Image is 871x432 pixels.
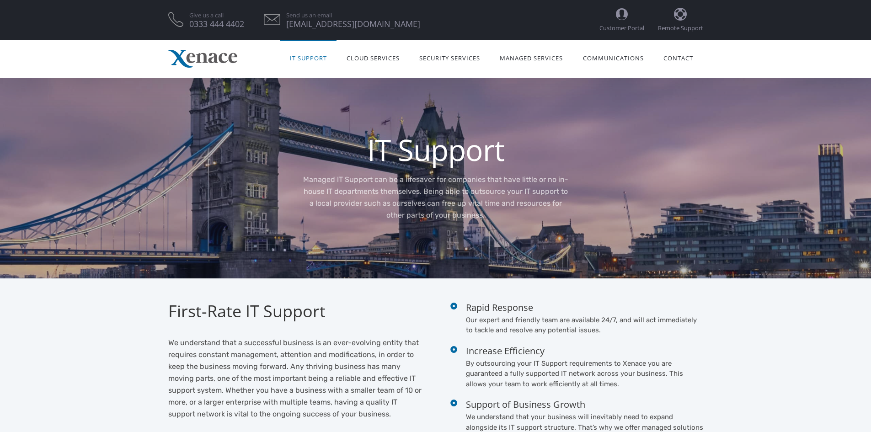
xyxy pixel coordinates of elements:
[302,174,569,221] p: Managed IT Support can be a lifesaver for companies that have little or no in-house IT department...
[466,301,703,314] h4: Rapid Response
[466,358,703,389] p: By outsourcing your IT Support requirements to Xenace you are guaranteed a fully supported IT net...
[573,43,653,72] a: Communications
[653,43,703,72] a: Contact
[286,21,420,27] span: [EMAIL_ADDRESS][DOMAIN_NAME]
[466,345,703,357] h4: Increase Efficiency
[189,21,244,27] span: 0333 444 4402
[466,398,703,411] h4: Support of Business Growth
[286,12,420,18] span: Send us an email
[189,12,244,18] span: Give us a call
[466,315,703,336] p: Our expert and friendly team are available 24/7, and will act immediately to tackle and resolve a...
[168,50,237,68] img: Xenace
[302,135,569,165] h1: IT Support
[168,338,422,418] span: We understand that a successful business is an ever-evolving entity that requires constant manage...
[189,12,244,27] a: Give us a call 0333 444 4402
[168,301,422,321] h2: First-Rate IT Support
[410,43,490,72] a: Security Services
[286,12,420,27] a: Send us an email [EMAIL_ADDRESS][DOMAIN_NAME]
[337,43,409,72] a: Cloud Services
[490,43,573,72] a: Managed Services
[280,43,337,72] a: IT Support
